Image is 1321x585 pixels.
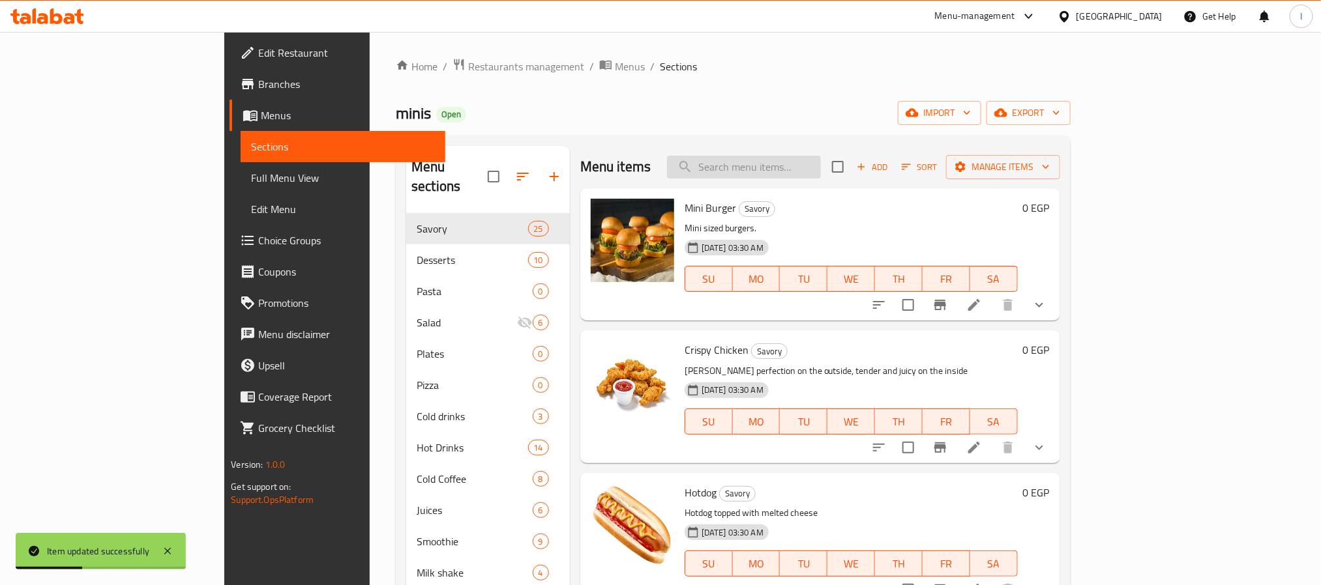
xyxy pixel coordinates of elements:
a: Edit Menu [241,193,445,225]
button: MO [733,266,780,292]
button: WE [827,550,875,577]
svg: Inactive section [517,315,533,330]
button: SA [970,408,1018,435]
span: 10 [529,254,548,266]
div: items [533,502,549,518]
span: FR [928,412,965,431]
div: Cold drinks [417,408,532,424]
span: MO [738,270,775,289]
a: Full Menu View [241,162,445,193]
span: Manage items [957,159,1050,175]
button: import [898,101,981,125]
nav: breadcrumb [396,58,1071,75]
span: Select to update [895,291,922,319]
span: 3 [533,410,548,423]
span: Grocery Checklist [258,420,434,436]
span: Savory [417,221,527,236]
span: WE [833,554,870,573]
span: Promotions [258,295,434,311]
span: 6 [533,504,548,517]
span: Restaurants management [468,59,584,74]
span: Menus [261,107,434,123]
button: WE [827,408,875,435]
span: 0 [533,348,548,360]
div: Savory [719,486,756,502]
span: Upsell [258,358,434,373]
span: Mini Burger [685,198,736,218]
span: Cold Coffee [417,471,532,487]
button: SU [685,408,733,435]
button: WE [827,266,875,292]
span: SA [975,554,1013,573]
span: [DATE] 03:30 AM [696,242,769,254]
div: items [533,315,549,330]
button: TU [780,266,827,292]
button: TU [780,550,827,577]
div: Juices [417,502,532,518]
span: Coverage Report [258,389,434,405]
div: Salad6 [406,307,570,338]
div: Plates0 [406,338,570,369]
p: Hotdog topped with melted cheese [685,505,1018,521]
span: TH [880,554,917,573]
a: Upsell [230,350,445,381]
button: show more [1024,289,1055,321]
span: [DATE] 03:30 AM [696,384,769,396]
span: Full Menu View [251,170,434,186]
button: Add section [539,161,570,192]
svg: Show Choices [1032,297,1047,313]
button: SU [685,266,733,292]
span: Menus [615,59,645,74]
span: Sections [251,139,434,154]
div: Juices6 [406,494,570,526]
a: Coupons [230,256,445,287]
span: MO [738,412,775,431]
span: Sort [902,160,938,175]
img: Crispy Chicken [591,341,674,424]
div: items [533,534,549,549]
span: 14 [529,442,548,454]
span: Add item [852,157,893,177]
a: Menu disclaimer [230,319,445,350]
button: FR [923,550,970,577]
span: I [1300,9,1302,23]
div: Pasta0 [406,276,570,307]
button: TH [875,550,923,577]
div: items [533,377,549,393]
span: 4 [533,567,548,579]
div: items [528,221,549,236]
span: TU [785,554,822,573]
button: sort-choices [863,432,895,463]
span: Menu disclaimer [258,326,434,342]
button: TH [875,408,923,435]
div: Item updated successfully [47,544,149,558]
img: Hotdog [591,483,674,567]
span: Sort sections [507,161,539,192]
div: items [533,471,549,487]
div: Cold Coffee8 [406,463,570,494]
span: 6 [533,317,548,329]
div: Savory [739,201,775,217]
span: Savory [752,344,787,359]
div: Hot Drinks [417,440,527,455]
span: 1.0.0 [265,456,286,473]
div: Salad [417,315,516,330]
button: Branch-specific-item [925,289,956,321]
span: Milk shake [417,565,532,580]
h6: 0 EGP [1023,483,1050,502]
p: Mini sized burgers. [685,220,1018,236]
button: Branch-specific-item [925,432,956,463]
a: Edit menu item [966,440,982,455]
div: items [528,440,549,455]
a: Sections [241,131,445,162]
h6: 0 EGP [1023,341,1050,359]
button: SU [685,550,733,577]
span: Get support on: [231,478,291,495]
div: Desserts [417,252,527,268]
span: TU [785,270,822,289]
span: SA [975,412,1013,431]
button: Add [852,157,893,177]
span: SA [975,270,1013,289]
span: TH [880,270,917,289]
